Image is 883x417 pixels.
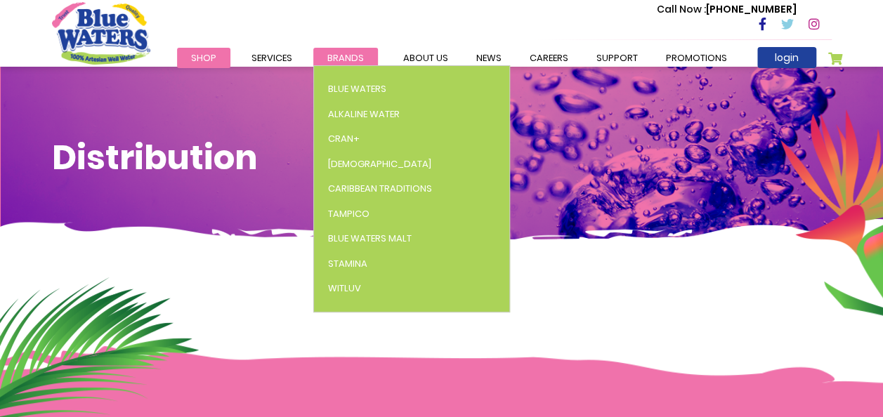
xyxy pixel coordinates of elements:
[462,48,516,68] a: News
[327,51,364,65] span: Brands
[516,48,582,68] a: careers
[328,182,432,195] span: Caribbean Traditions
[657,2,797,17] p: [PHONE_NUMBER]
[328,282,361,295] span: WitLuv
[757,47,816,68] a: login
[52,2,150,64] a: store logo
[328,82,386,95] span: Blue Waters
[328,132,360,145] span: Cran+
[328,257,367,270] span: Stamina
[657,2,706,16] span: Call Now :
[328,157,431,171] span: [DEMOGRAPHIC_DATA]
[652,48,741,68] a: Promotions
[582,48,652,68] a: support
[328,232,412,245] span: Blue Waters Malt
[251,51,292,65] span: Services
[389,48,462,68] a: about us
[328,107,400,121] span: Alkaline Water
[191,51,216,65] span: Shop
[328,207,369,220] span: Tampico
[52,138,832,178] h1: Distribution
